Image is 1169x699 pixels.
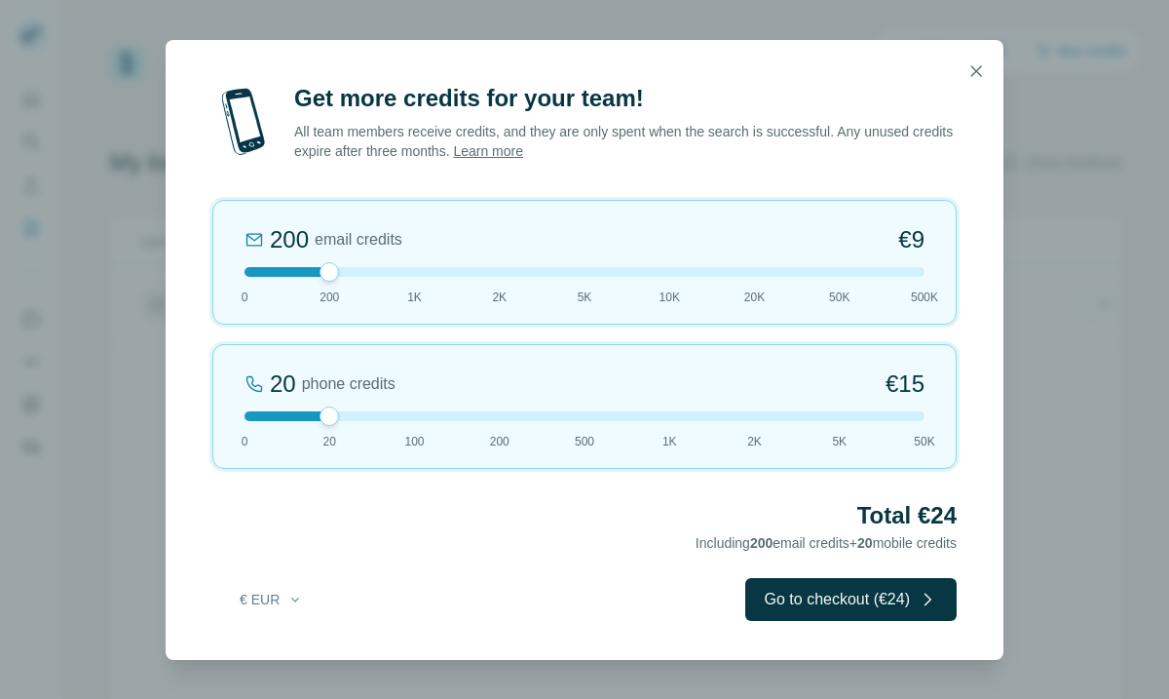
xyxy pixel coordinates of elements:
[750,535,773,551] span: 200
[294,122,957,161] p: All team members receive credits, and they are only spent when the search is successful. Any unus...
[911,289,938,306] span: 500K
[404,433,424,450] span: 100
[320,289,339,306] span: 200
[212,500,957,531] h2: Total €24
[302,372,396,396] span: phone credits
[490,433,509,450] span: 200
[226,582,317,617] button: € EUR
[323,433,336,450] span: 20
[242,433,248,450] span: 0
[857,535,873,551] span: 20
[662,433,677,450] span: 1K
[212,83,275,161] img: mobile-phone
[492,289,507,306] span: 2K
[578,289,592,306] span: 5K
[914,433,934,450] span: 50K
[270,224,309,255] div: 200
[270,369,296,400] div: 20
[242,289,248,306] span: 0
[660,289,680,306] span: 10K
[829,289,849,306] span: 50K
[453,143,523,159] a: Learn more
[407,289,422,306] span: 1K
[886,369,924,400] span: €15
[745,578,957,621] button: Go to checkout (€24)
[747,433,762,450] span: 2K
[575,433,594,450] span: 500
[832,433,847,450] span: 5K
[696,535,957,551] span: Including email credits + mobile credits
[315,228,402,252] span: email credits
[898,224,924,255] span: €9
[744,289,765,306] span: 20K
